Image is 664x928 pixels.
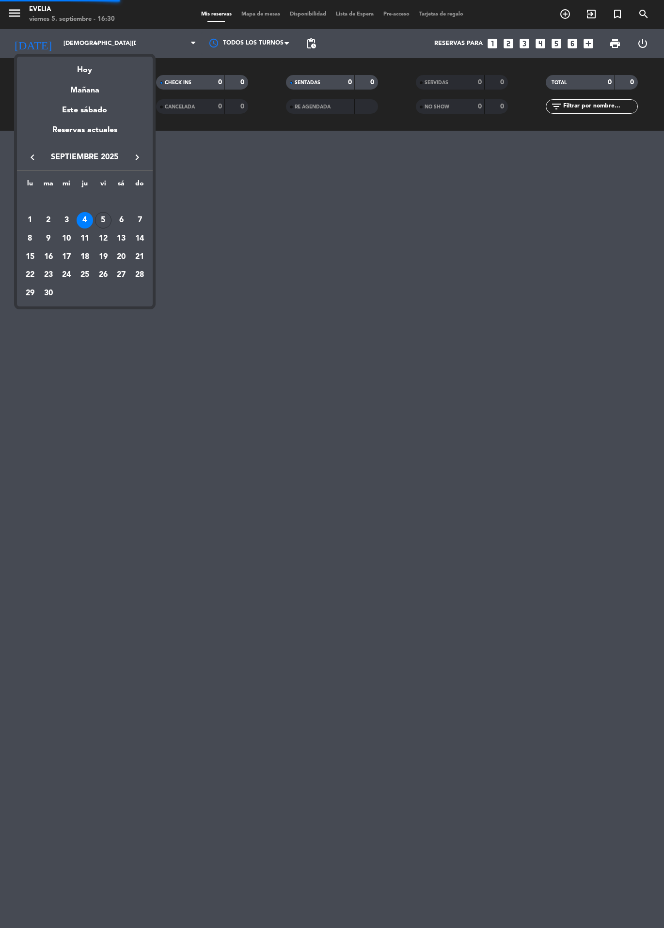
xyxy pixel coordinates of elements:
[21,178,39,193] th: lunes
[95,230,111,247] div: 12
[58,249,75,265] div: 17
[131,267,148,283] div: 28
[76,178,94,193] th: jueves
[39,229,58,248] td: 9 de septiembre de 2025
[95,249,111,265] div: 19
[130,248,149,266] td: 21 de septiembre de 2025
[112,266,130,285] td: 27 de septiembre de 2025
[17,97,153,124] div: Este sábado
[95,267,111,283] div: 26
[41,151,128,164] span: septiembre 2025
[57,178,76,193] th: miércoles
[113,212,129,228] div: 6
[76,248,94,266] td: 18 de septiembre de 2025
[112,229,130,248] td: 13 de septiembre de 2025
[24,151,41,164] button: keyboard_arrow_left
[39,178,58,193] th: martes
[21,266,39,285] td: 22 de septiembre de 2025
[39,284,58,303] td: 30 de septiembre de 2025
[95,212,111,228] div: 5
[131,212,148,228] div: 7
[131,152,143,163] i: keyboard_arrow_right
[40,249,57,265] div: 16
[39,248,58,266] td: 16 de septiembre de 2025
[131,230,148,247] div: 14
[76,229,94,248] td: 11 de septiembre de 2025
[21,284,39,303] td: 29 de septiembre de 2025
[22,212,38,228] div: 1
[17,57,153,76] div: Hoy
[130,211,149,229] td: 7 de septiembre de 2025
[130,178,149,193] th: domingo
[94,229,112,248] td: 12 de septiembre de 2025
[22,230,38,247] div: 8
[40,267,57,283] div: 23
[58,267,75,283] div: 24
[76,266,94,285] td: 25 de septiembre de 2025
[40,230,57,247] div: 9
[58,212,75,228] div: 3
[39,211,58,229] td: 2 de septiembre de 2025
[130,266,149,285] td: 28 de septiembre de 2025
[128,151,146,164] button: keyboard_arrow_right
[27,152,38,163] i: keyboard_arrow_left
[77,267,93,283] div: 25
[57,248,76,266] td: 17 de septiembre de 2025
[94,211,112,229] td: 5 de septiembre de 2025
[22,249,38,265] div: 15
[57,229,76,248] td: 10 de septiembre de 2025
[17,124,153,144] div: Reservas actuales
[40,212,57,228] div: 2
[77,230,93,247] div: 11
[76,211,94,229] td: 4 de septiembre de 2025
[21,248,39,266] td: 15 de septiembre de 2025
[94,178,112,193] th: viernes
[21,193,149,212] td: SEP.
[130,229,149,248] td: 14 de septiembre de 2025
[112,178,130,193] th: sábado
[22,267,38,283] div: 22
[94,266,112,285] td: 26 de septiembre de 2025
[113,267,129,283] div: 27
[58,230,75,247] div: 10
[39,266,58,285] td: 23 de septiembre de 2025
[17,77,153,97] div: Mañana
[112,211,130,229] td: 6 de septiembre de 2025
[77,212,93,228] div: 4
[77,249,93,265] div: 18
[21,229,39,248] td: 8 de septiembre de 2025
[94,248,112,266] td: 19 de septiembre de 2025
[22,285,38,302] div: 29
[113,230,129,247] div: 13
[57,211,76,229] td: 3 de septiembre de 2025
[113,249,129,265] div: 20
[112,248,130,266] td: 20 de septiembre de 2025
[57,266,76,285] td: 24 de septiembre de 2025
[21,211,39,229] td: 1 de septiembre de 2025
[131,249,148,265] div: 21
[40,285,57,302] div: 30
